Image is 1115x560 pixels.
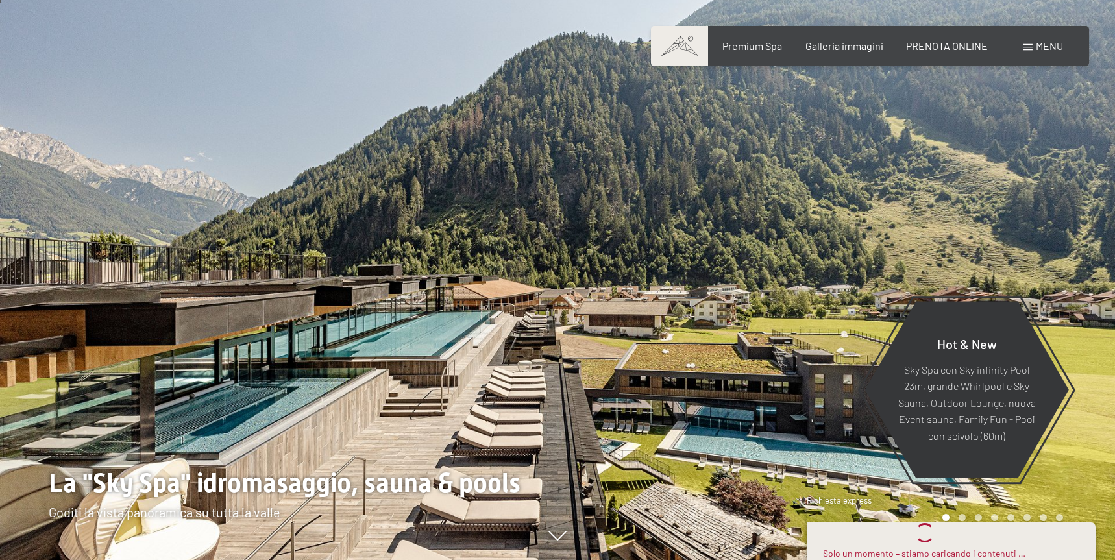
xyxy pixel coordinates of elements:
span: Hot & New [937,335,997,351]
a: PRENOTA ONLINE [906,40,988,52]
p: Sky Spa con Sky infinity Pool 23m, grande Whirlpool e Sky Sauna, Outdoor Lounge, nuova Event saun... [896,361,1037,444]
span: Richiesta express [807,495,872,505]
span: Menu [1036,40,1063,52]
a: Hot & New Sky Spa con Sky infinity Pool 23m, grande Whirlpool e Sky Sauna, Outdoor Lounge, nuova ... [864,300,1070,479]
a: Premium Spa [722,40,782,52]
div: Solo un momento – stiamo caricando i contenuti … [823,547,1025,560]
a: Galleria immagini [805,40,883,52]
